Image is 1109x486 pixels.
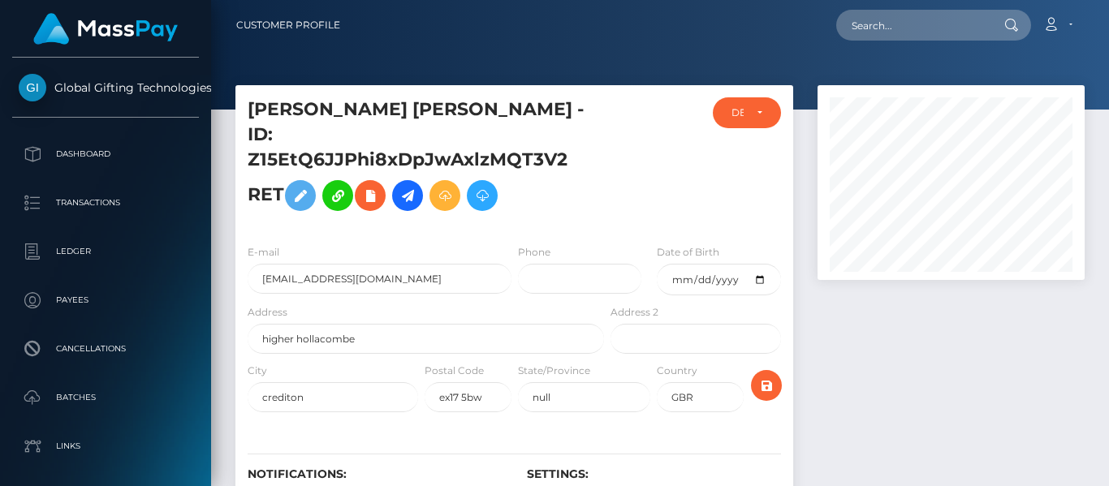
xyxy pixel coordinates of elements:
[527,467,782,481] h6: Settings:
[12,329,199,369] a: Cancellations
[836,10,989,41] input: Search...
[19,337,192,361] p: Cancellations
[657,363,697,378] label: Country
[425,363,484,378] label: Postal Code
[518,363,590,378] label: State/Province
[248,245,279,260] label: E-mail
[12,377,199,418] a: Batches
[19,142,192,166] p: Dashboard
[19,191,192,215] p: Transactions
[19,385,192,410] p: Batches
[19,288,192,312] p: Payees
[12,280,199,320] a: Payees
[12,231,199,272] a: Ledger
[19,434,192,458] p: Links
[12,80,199,95] span: Global Gifting Technologies Inc
[248,97,595,219] h5: [PERSON_NAME] [PERSON_NAME] - ID: Z15EtQ6JJPhi8xDpJwAxlzMQT3V2 RET
[33,13,178,45] img: MassPay Logo
[731,106,744,119] div: DEACTIVE
[392,180,423,211] a: Initiate Payout
[248,363,267,378] label: City
[236,8,340,42] a: Customer Profile
[12,134,199,174] a: Dashboard
[248,467,503,481] h6: Notifications:
[713,97,782,128] button: DEACTIVE
[611,305,658,320] label: Address 2
[518,245,550,260] label: Phone
[19,239,192,264] p: Ledger
[248,305,287,320] label: Address
[12,183,199,223] a: Transactions
[657,245,719,260] label: Date of Birth
[12,426,199,467] a: Links
[19,74,46,101] img: Global Gifting Technologies Inc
